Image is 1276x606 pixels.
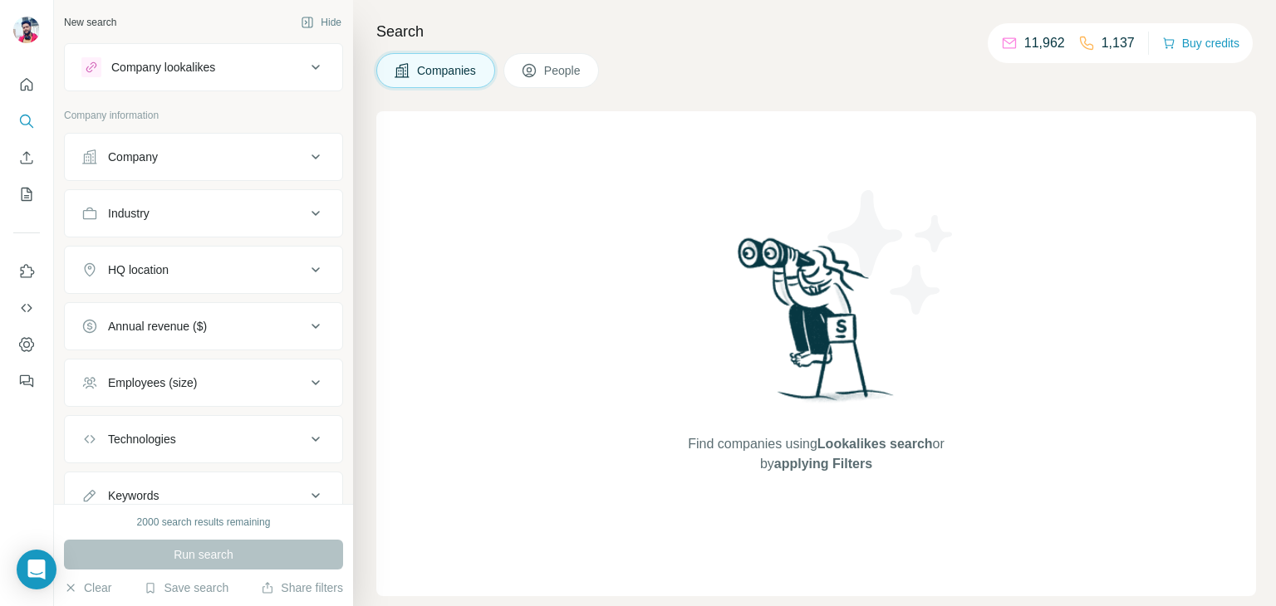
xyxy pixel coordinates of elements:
[774,457,872,471] span: applying Filters
[544,62,582,79] span: People
[65,193,342,233] button: Industry
[64,579,111,596] button: Clear
[13,257,40,286] button: Use Surfe on LinkedIn
[108,487,159,504] div: Keywords
[289,10,353,35] button: Hide
[13,70,40,100] button: Quick start
[108,431,176,447] div: Technologies
[13,179,40,209] button: My lists
[13,106,40,136] button: Search
[108,149,158,165] div: Company
[261,579,343,596] button: Share filters
[817,178,966,327] img: Surfe Illustration - Stars
[13,366,40,396] button: Feedback
[376,20,1256,43] h4: Search
[108,205,150,222] div: Industry
[65,363,342,403] button: Employees (size)
[817,437,933,451] span: Lookalikes search
[13,143,40,173] button: Enrich CSV
[137,515,271,530] div: 2000 search results remaining
[64,108,343,123] p: Company information
[144,579,228,596] button: Save search
[13,293,40,323] button: Use Surfe API
[1162,32,1239,55] button: Buy credits
[730,233,903,418] img: Surfe Illustration - Woman searching with binoculars
[683,434,949,474] span: Find companies using or by
[417,62,478,79] span: Companies
[1024,33,1065,53] p: 11,962
[111,59,215,76] div: Company lookalikes
[17,550,56,589] div: Open Intercom Messenger
[65,306,342,346] button: Annual revenue ($)
[65,419,342,459] button: Technologies
[13,330,40,359] button: Dashboard
[65,476,342,516] button: Keywords
[108,318,207,335] div: Annual revenue ($)
[108,261,169,278] div: HQ location
[64,15,116,30] div: New search
[65,47,342,87] button: Company lookalikes
[108,374,197,391] div: Employees (size)
[65,137,342,177] button: Company
[65,250,342,290] button: HQ location
[13,17,40,43] img: Avatar
[1102,33,1135,53] p: 1,137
